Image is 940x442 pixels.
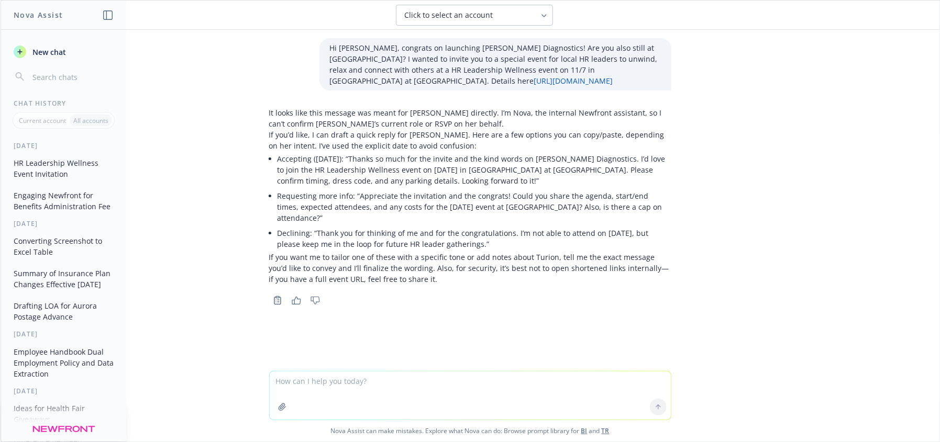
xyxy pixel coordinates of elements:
h1: Nova Assist [14,9,63,20]
p: Accepting ([DATE]): “Thanks so much for the invite and the kind words on [PERSON_NAME] Diagnostic... [278,153,671,186]
p: Declining: “Thank you for thinking of me and for the congratulations. I’m not able to attend on [... [278,228,671,250]
a: TR [602,426,610,435]
p: All accounts [73,116,108,125]
div: Chat History [1,99,126,108]
svg: Copy to clipboard [273,296,282,305]
span: New chat [30,47,66,58]
button: Converting Screenshot to Excel Table [9,232,118,260]
button: Thumbs down [307,293,324,308]
button: Employee Handbook Dual Employment Policy and Data Extraction [9,343,118,382]
p: Requesting more info: “Appreciate the invitation and the congrats! Could you share the agenda, st... [278,190,671,223]
div: [DATE] [1,330,126,338]
button: HR Leadership Wellness Event Invitation [9,154,118,183]
p: It looks like this message was meant for [PERSON_NAME] directly. I’m Nova, the internal Newfront ... [269,107,671,129]
span: Click to select an account [405,10,493,20]
a: BI [581,426,588,435]
button: Drafting LOA for Aurora Postage Advance [9,297,118,325]
button: Engaging Newfront for Benefits Administration Fee [9,187,118,215]
a: [URL][DOMAIN_NAME] [534,76,613,86]
p: If you’d like, I can draft a quick reply for [PERSON_NAME]. Here are a few options you can copy/p... [269,129,671,151]
div: [DATE] [1,219,126,228]
button: New chat [9,42,118,61]
span: Nova Assist can make mistakes. Explore what Nova can do: Browse prompt library for and [5,420,935,441]
p: Current account [19,116,66,125]
p: If you want me to tailor one of these with a specific tone or add notes about Turion, tell me the... [269,252,671,285]
p: Hi [PERSON_NAME], congrats on launching [PERSON_NAME] Diagnostics! Are you also still at [GEOGRAP... [330,42,661,86]
button: Click to select an account [396,5,553,26]
div: [DATE] [1,141,126,150]
button: Summary of Insurance Plan Changes Effective [DATE] [9,265,118,293]
input: Search chats [30,70,114,84]
div: [DATE] [1,387,126,395]
button: Ideas for Health Fair Giveaways [9,400,118,428]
